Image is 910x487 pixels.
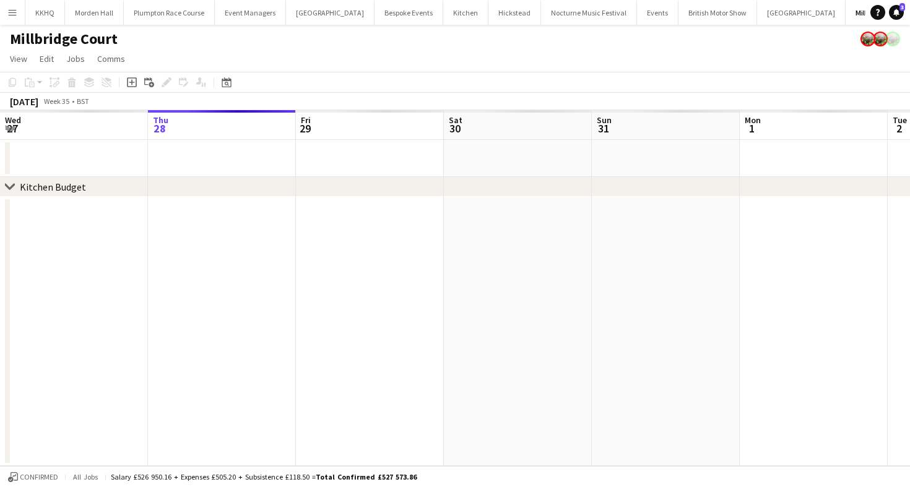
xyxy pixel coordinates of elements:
[899,3,905,11] span: 3
[61,51,90,67] a: Jobs
[124,1,215,25] button: Plumpton Race Course
[25,1,65,25] button: KKHQ
[286,1,375,25] button: [GEOGRAPHIC_DATA]
[893,114,907,126] span: Tue
[541,1,637,25] button: Nocturne Music Festival
[151,121,168,136] span: 28
[71,472,100,481] span: All jobs
[885,32,900,46] app-user-avatar: Staffing Manager
[66,53,85,64] span: Jobs
[153,114,168,126] span: Thu
[6,470,60,484] button: Confirmed
[678,1,757,25] button: British Motor Show
[743,121,761,136] span: 1
[488,1,541,25] button: Hickstead
[443,1,488,25] button: Kitchen
[447,121,462,136] span: 30
[92,51,130,67] a: Comms
[889,5,904,20] a: 3
[3,121,21,136] span: 27
[5,51,32,67] a: View
[5,114,21,126] span: Wed
[111,472,417,481] div: Salary £526 950.16 + Expenses £505.20 + Subsistence £118.50 =
[375,1,443,25] button: Bespoke Events
[35,51,59,67] a: Edit
[449,114,462,126] span: Sat
[97,53,125,64] span: Comms
[299,121,311,136] span: 29
[757,1,846,25] button: [GEOGRAPHIC_DATA]
[20,473,58,481] span: Confirmed
[10,30,118,48] h1: Millbridge Court
[745,114,761,126] span: Mon
[41,97,72,106] span: Week 35
[597,114,612,126] span: Sun
[10,53,27,64] span: View
[301,114,311,126] span: Fri
[40,53,54,64] span: Edit
[10,95,38,108] div: [DATE]
[77,97,89,106] div: BST
[873,32,888,46] app-user-avatar: Staffing Manager
[65,1,124,25] button: Morden Hall
[637,1,678,25] button: Events
[860,32,875,46] app-user-avatar: Staffing Manager
[316,472,417,481] span: Total Confirmed £527 573.86
[20,181,86,193] div: Kitchen Budget
[215,1,286,25] button: Event Managers
[891,121,907,136] span: 2
[595,121,612,136] span: 31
